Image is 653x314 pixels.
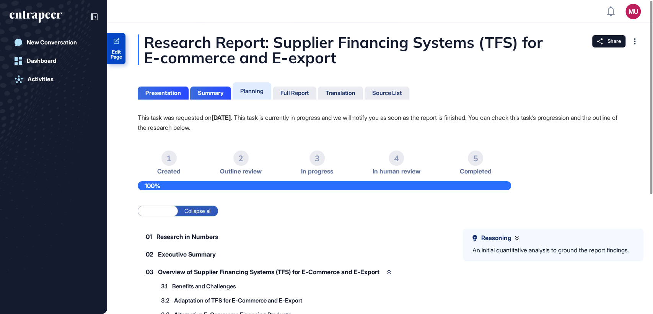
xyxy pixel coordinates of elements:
[161,298,169,303] span: 3.2
[372,90,402,96] div: Source List
[10,11,62,23] div: entrapeer-logo
[468,150,483,166] div: 5
[158,251,216,257] span: Executive Summary
[178,206,218,216] label: Collapse all
[10,53,98,69] a: Dashboard
[107,33,125,64] a: Edit Page
[174,298,302,303] span: Adaptation of TFS for E-Commerce and E-Export
[220,168,262,175] span: Outline review
[373,168,420,175] span: In human review
[301,168,333,175] span: In progress
[326,90,355,96] div: Translation
[161,283,168,289] span: 3.1
[240,87,264,95] div: Planning
[280,90,309,96] div: Full Report
[10,72,98,87] a: Activities
[625,4,641,19] button: MU
[28,76,54,83] div: Activities
[146,234,152,240] span: 01
[198,90,223,96] div: Summary
[107,49,125,59] span: Edit Page
[233,150,249,166] div: 2
[27,57,56,64] div: Dashboard
[27,39,77,46] div: New Conversation
[145,90,181,96] div: Presentation
[157,168,181,175] span: Created
[10,35,98,50] a: New Conversation
[156,234,218,240] span: Research in Numbers
[460,168,492,175] span: Completed
[146,251,153,257] span: 02
[309,150,325,166] div: 3
[146,269,153,275] span: 03
[161,150,177,166] div: 1
[138,181,511,190] div: 100%
[138,113,622,132] p: This task was requested on . This task is currently in progress and we will notify you as soon as...
[389,150,404,166] div: 4
[172,283,236,289] span: Benefits and Challenges
[607,38,621,44] span: Share
[481,234,511,242] span: Reasoning
[472,245,629,255] div: An initial quantitative analysis to ground the report findings.
[212,114,231,121] strong: [DATE]
[138,34,622,65] div: Research Report: Supplier Financing Systems (TFS) for E-commerce and E-export
[138,206,178,216] label: Expand all
[158,269,379,275] span: Overview of Supplier Financing Systems (TFS) for E-Commerce and E-Export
